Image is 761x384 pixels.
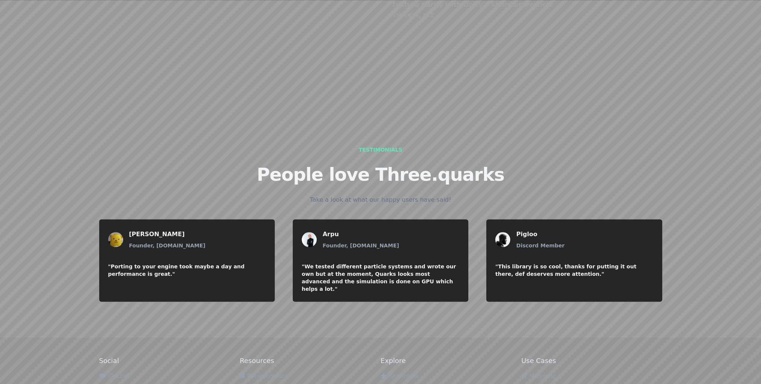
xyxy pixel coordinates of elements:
div: "We tested different particle systems and wrote our own but at the moment, Quarks looks most adva... [302,263,459,293]
h2: Explore [381,356,521,366]
h2: People love Three.quarks [257,165,504,183]
h4: Take a look at what our happy users have said! [310,195,451,204]
img: customer marcel [108,232,123,247]
img: customer Arpu [302,232,317,247]
a: Documentation [240,373,288,379]
div: Founder, [DOMAIN_NAME] [129,242,206,249]
div: Arpu [323,230,399,239]
div: Founder, [DOMAIN_NAME] [323,242,399,249]
div: "This library is so cool, thanks for putting it out there, def deserves more attention." [495,263,653,278]
h2: Use Cases [521,356,662,366]
div: Testimonials [359,146,402,153]
a: Marketing [521,373,556,379]
img: customer Pigloo [495,232,510,247]
h2: Social [99,356,240,366]
a: Discord [99,373,129,379]
div: "Porting to your engine took maybe a day and performance is great." [108,263,266,278]
h2: Resources [240,356,381,366]
div: Pigloo [516,230,564,239]
a: Showcases [381,373,418,379]
div: Discord Member [516,242,564,249]
div: [PERSON_NAME] [129,230,206,239]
